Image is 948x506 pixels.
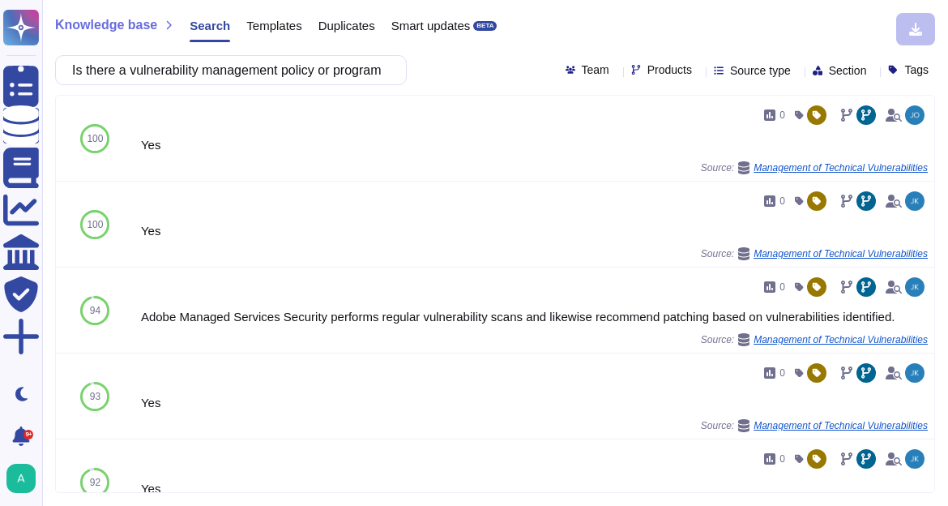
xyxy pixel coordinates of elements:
[55,19,157,32] span: Knowledge base
[905,449,925,469] img: user
[87,220,103,229] span: 100
[90,478,100,487] span: 92
[779,282,785,292] span: 0
[141,311,928,323] div: Adobe Managed Services Security performs regular vulnerability scans and likewise recommend patch...
[23,430,33,440] div: 9+
[701,161,928,174] span: Source:
[87,134,103,144] span: 100
[754,249,928,259] span: Management of Technical Vulnerabilities
[647,64,692,75] span: Products
[141,139,928,151] div: Yes
[3,461,47,496] button: user
[141,482,928,495] div: Yes
[473,21,497,31] div: BETA
[701,333,928,346] span: Source:
[701,247,928,260] span: Source:
[141,397,928,409] div: Yes
[64,56,390,84] input: Search a question or template...
[905,277,925,297] img: user
[190,19,230,32] span: Search
[90,306,100,315] span: 94
[701,419,928,432] span: Source:
[90,392,100,401] span: 93
[582,64,609,75] span: Team
[829,65,867,76] span: Section
[779,196,785,206] span: 0
[905,363,925,383] img: user
[246,19,301,32] span: Templates
[779,368,785,378] span: 0
[754,335,928,345] span: Management of Technical Vulnerabilities
[905,191,925,211] img: user
[318,19,375,32] span: Duplicates
[391,19,471,32] span: Smart updates
[730,65,791,76] span: Source type
[141,225,928,237] div: Yes
[6,464,36,493] img: user
[905,105,925,125] img: user
[779,454,785,464] span: 0
[754,421,928,431] span: Management of Technical Vulnerabilities
[779,110,785,120] span: 0
[754,163,928,173] span: Management of Technical Vulnerabilities
[904,64,929,75] span: Tags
